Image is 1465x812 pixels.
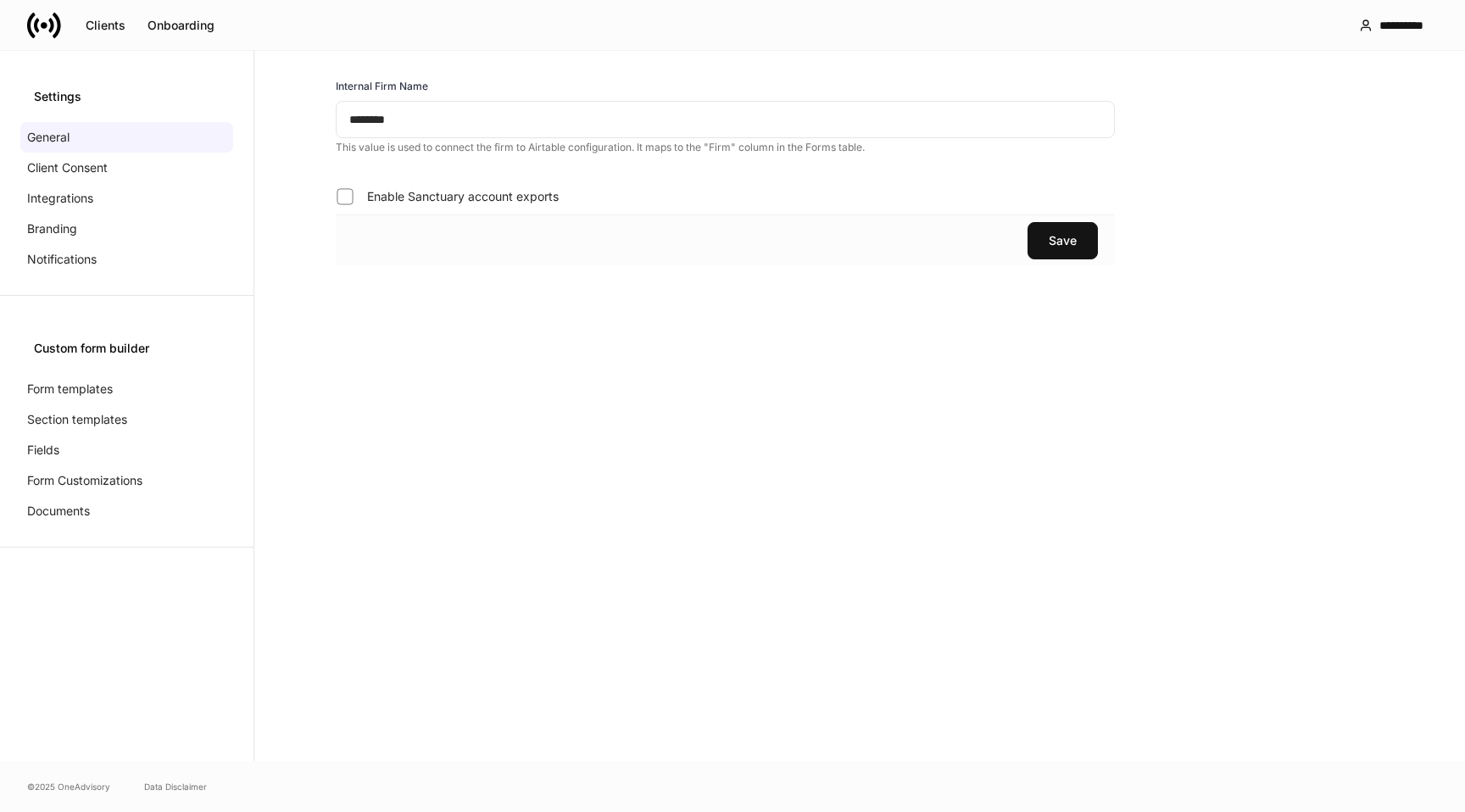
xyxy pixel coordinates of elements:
[336,141,1115,154] p: This value is used to connect the firm to Airtable configuration. It maps to the "Firm" column in...
[27,159,108,176] p: Client Consent
[336,78,428,94] h6: Internal Firm Name
[27,129,70,146] p: General
[20,122,233,153] a: General
[86,19,125,31] div: Clients
[34,88,220,105] div: Settings
[20,153,233,183] a: Client Consent
[27,381,113,398] p: Form templates
[27,411,127,428] p: Section templates
[27,503,90,520] p: Documents
[20,214,233,244] a: Branding
[27,220,77,237] p: Branding
[20,374,233,404] a: Form templates
[27,190,93,207] p: Integrations
[1049,235,1077,247] div: Save
[75,12,136,39] button: Clients
[136,12,226,39] button: Onboarding
[20,183,233,214] a: Integrations
[27,442,59,459] p: Fields
[27,780,110,793] span: © 2025 OneAdvisory
[20,244,233,275] a: Notifications
[20,435,233,465] a: Fields
[27,251,97,268] p: Notifications
[148,19,214,31] div: Onboarding
[20,404,233,435] a: Section templates
[20,496,233,526] a: Documents
[367,188,559,205] span: Enable Sanctuary account exports
[20,465,233,496] a: Form Customizations
[144,780,207,793] a: Data Disclaimer
[1028,222,1098,259] button: Save
[34,340,220,357] div: Custom form builder
[27,472,142,489] p: Form Customizations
